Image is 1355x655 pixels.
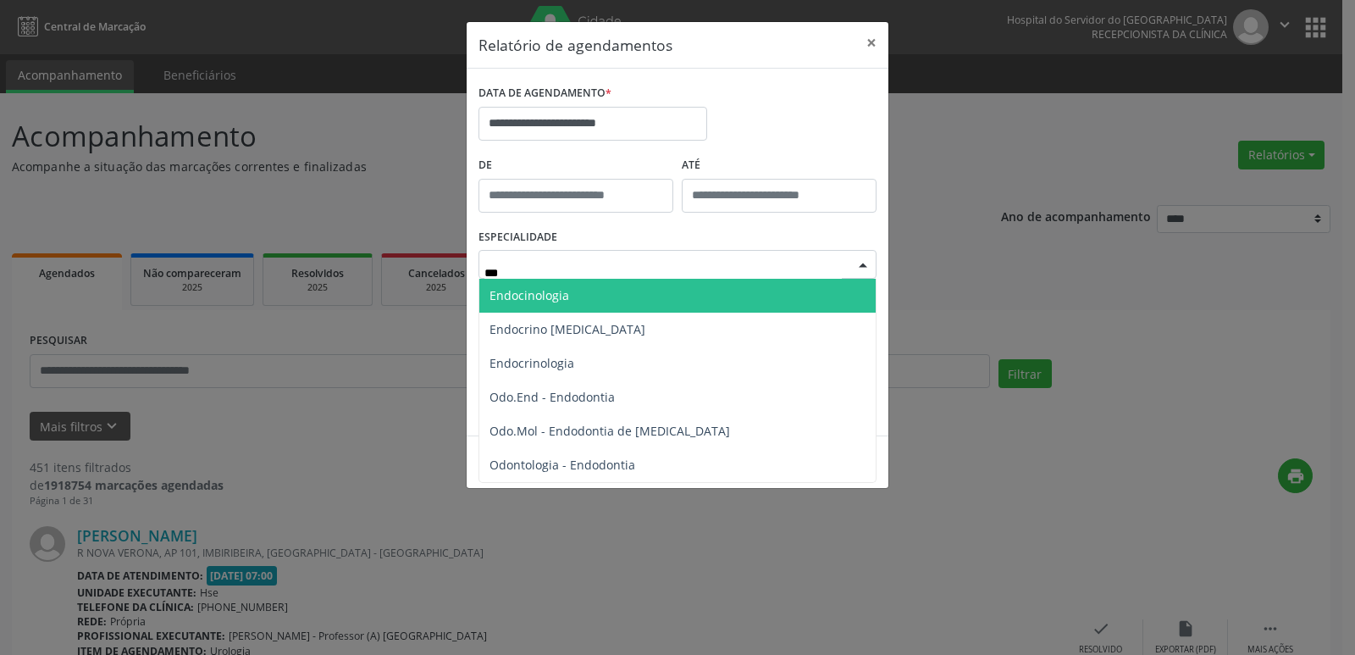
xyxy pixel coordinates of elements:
label: DATA DE AGENDAMENTO [478,80,611,107]
label: De [478,153,673,179]
span: Endocrino [MEDICAL_DATA] [489,321,645,337]
span: Endocinologia [489,287,569,303]
button: Close [854,22,888,64]
span: Odo.End - Endodontia [489,389,615,405]
span: Odo.Mol - Endodontia de [MEDICAL_DATA] [489,423,730,439]
h5: Relatório de agendamentos [478,34,672,56]
span: Endocrinologia [489,355,574,371]
span: Odontologia - Endodontia [489,457,635,473]
label: ESPECIALIDADE [478,225,557,251]
label: ATÉ [682,153,877,179]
